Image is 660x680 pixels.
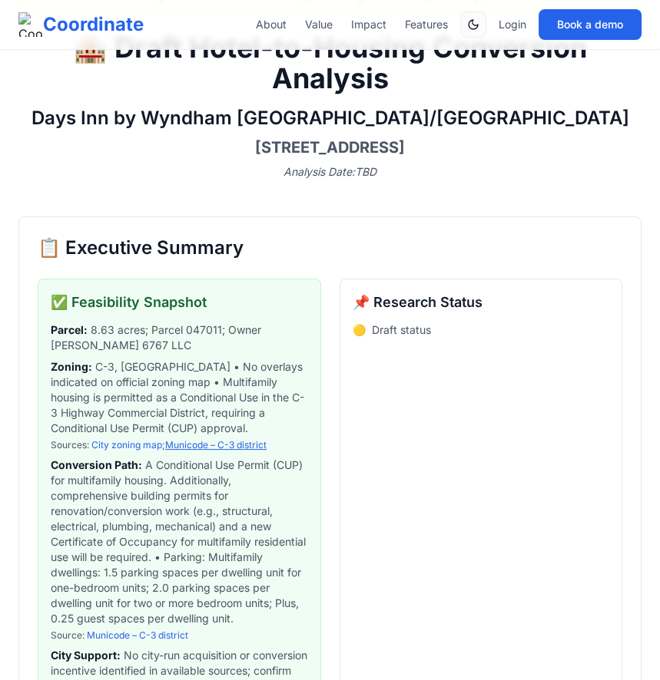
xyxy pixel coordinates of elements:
h3: 📌 Research Status [353,292,610,313]
span: ; [91,439,165,451]
h3: ✅ Feasibility Snapshot [51,292,308,313]
a: About [256,17,287,32]
span: 8.63 acres; Parcel 047011; Owner [PERSON_NAME] 6767 LLC [51,322,308,353]
span: Sources : [51,439,308,451]
span: A Conditional Use Permit (CUP) for multifamily housing. Additionally, comprehensive building perm... [51,457,308,626]
span: 🟡 [353,322,366,338]
a: Municode – C-3 district [165,439,267,451]
a: City zoning map [91,439,162,451]
span: C-3, [GEOGRAPHIC_DATA] • No overlays indicated on official zoning map • Multifamily housing is pe... [51,359,308,436]
a: Coordinate [18,12,144,37]
span: Draft status [372,322,431,338]
span: Coordinate [43,12,144,37]
strong: City Support : [51,649,121,662]
img: Coordinate [18,12,43,37]
a: Municode – C-3 district [87,629,188,641]
h3: [STREET_ADDRESS] [18,137,642,158]
strong: Parcel : [51,323,88,336]
h2: Days Inn by Wyndham [GEOGRAPHIC_DATA]/[GEOGRAPHIC_DATA] [18,106,642,130]
a: Features [405,17,448,32]
button: Book a demo [539,9,642,40]
strong: Zoning : [51,360,92,373]
h2: 📋 Executive Summary [38,236,622,260]
button: Switch to dark mode [460,12,486,38]
strong: Conversion Path : [51,458,142,471]
p: Analysis Date: TBD [18,164,642,180]
a: Login [499,17,526,32]
a: Value [305,17,333,32]
a: Impact [351,17,386,32]
span: Source : [51,629,308,642]
h1: 🏨 Draft Hotel-to-Housing Conversion Analysis [18,32,642,94]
